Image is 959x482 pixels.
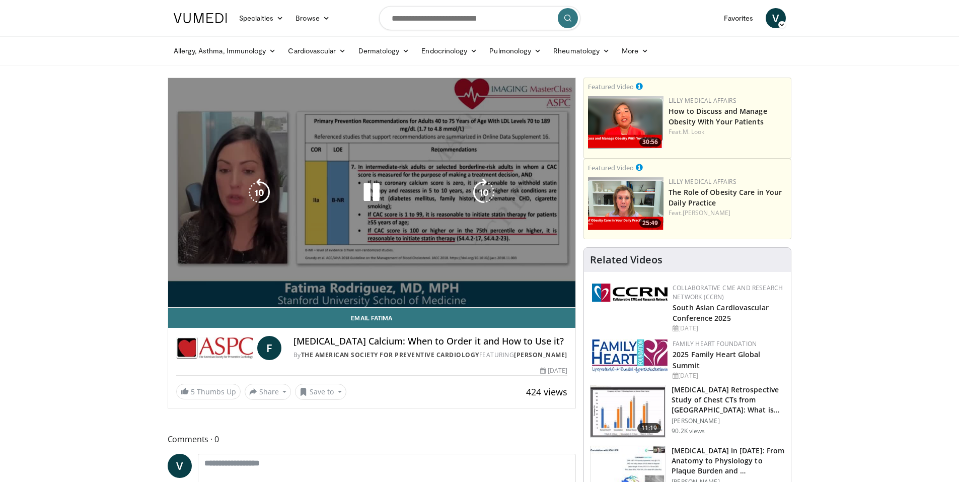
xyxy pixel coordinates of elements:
video-js: Video Player [168,78,576,308]
img: a04ee3ba-8487-4636-b0fb-5e8d268f3737.png.150x105_q85_autocrop_double_scale_upscale_version-0.2.png [592,284,668,302]
a: V [168,454,192,478]
h3: [MEDICAL_DATA] in [DATE]: From Anatomy to Physiology to Plaque Burden and … [672,446,785,476]
input: Search topics, interventions [379,6,580,30]
span: 11:19 [637,423,661,433]
img: e1208b6b-349f-4914-9dd7-f97803bdbf1d.png.150x105_q85_crop-smart_upscale.png [588,177,663,230]
button: Share [245,384,291,400]
a: Dermatology [352,41,416,61]
a: More [616,41,654,61]
div: Feat. [669,127,787,136]
img: c2eb46a3-50d3-446d-a553-a9f8510c7760.150x105_q85_crop-smart_upscale.jpg [591,385,665,438]
p: [PERSON_NAME] [672,417,785,425]
a: Browse [289,8,336,28]
img: c98a6a29-1ea0-4bd5-8cf5-4d1e188984a7.png.150x105_q85_crop-smart_upscale.png [588,96,663,149]
a: Endocrinology [415,41,483,61]
a: V [766,8,786,28]
a: Cardiovascular [282,41,352,61]
a: How to Discuss and Manage Obesity With Your Patients [669,106,767,126]
a: 5 Thumbs Up [176,384,241,399]
img: VuMedi Logo [174,13,227,23]
div: [DATE] [673,324,783,333]
p: 90.2K views [672,427,705,435]
a: Pulmonology [483,41,547,61]
span: 5 [191,387,195,396]
a: [PERSON_NAME] [514,351,567,359]
a: The Role of Obesity Care in Your Daily Practice [669,187,782,208]
a: The American Society for Preventive Cardiology [301,351,479,359]
small: Featured Video [588,82,634,91]
a: 2025 Family Heart Global Summit [673,350,760,370]
img: 96363db5-6b1b-407f-974b-715268b29f70.jpeg.150x105_q85_autocrop_double_scale_upscale_version-0.2.jpg [592,339,668,373]
button: Save to [295,384,346,400]
div: [DATE] [673,371,783,380]
a: Collaborative CME and Research Network (CCRN) [673,284,783,301]
a: Favorites [718,8,760,28]
a: 25:49 [588,177,663,230]
a: Lilly Medical Affairs [669,96,736,105]
h3: [MEDICAL_DATA] Retrospective Study of Chest CTs from [GEOGRAPHIC_DATA]: What is the Re… [672,385,785,415]
a: Family Heart Foundation [673,339,757,348]
h4: Related Videos [590,254,662,266]
a: Email Fatima [168,308,576,328]
a: [PERSON_NAME] [683,209,730,217]
div: [DATE] [540,366,567,375]
div: By FEATURING [293,351,567,360]
span: Comments 0 [168,433,576,446]
h4: [MEDICAL_DATA] Calcium: When to Order it and How to Use it? [293,336,567,347]
a: Allergy, Asthma, Immunology [168,41,282,61]
a: Specialties [233,8,290,28]
span: 424 views [526,386,567,398]
span: 30:56 [639,137,661,147]
a: M. Look [683,127,705,136]
a: F [257,336,281,360]
small: Featured Video [588,163,634,172]
div: Feat. [669,209,787,218]
a: 11:19 [MEDICAL_DATA] Retrospective Study of Chest CTs from [GEOGRAPHIC_DATA]: What is the Re… [PE... [590,385,785,438]
a: Rheumatology [547,41,616,61]
span: 25:49 [639,219,661,228]
img: The American Society for Preventive Cardiology [176,336,253,360]
a: Lilly Medical Affairs [669,177,736,186]
a: South Asian Cardiovascular Conference 2025 [673,303,769,323]
a: 30:56 [588,96,663,149]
